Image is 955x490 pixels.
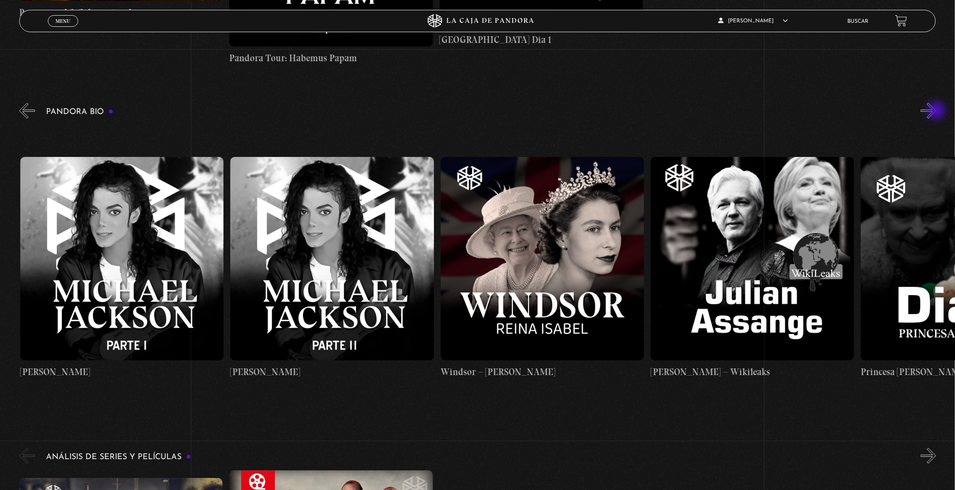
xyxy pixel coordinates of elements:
[921,448,936,464] button: Next
[46,453,191,461] h3: Análisis de series y películas
[441,125,644,410] a: Windsor – [PERSON_NAME]
[19,448,35,464] button: Previous
[230,365,433,379] h4: [PERSON_NAME]
[19,5,223,20] h4: Paranormal & Sobrenatural
[20,125,223,410] a: [PERSON_NAME]
[651,125,854,410] a: [PERSON_NAME] – Wikileaks
[229,51,433,65] h4: Pandora Tour: Habemus Papam
[440,19,643,47] h4: Pandora Tour: Conclave desde [GEOGRAPHIC_DATA] Dia 1
[719,18,788,24] span: [PERSON_NAME]
[230,125,433,410] a: [PERSON_NAME]
[441,365,644,379] h4: Windsor – [PERSON_NAME]
[46,108,114,116] h3: Pandora Bio
[847,19,868,24] a: Buscar
[651,365,854,379] h4: [PERSON_NAME] – Wikileaks
[895,15,907,27] a: View your shopping cart
[55,18,70,24] span: Menu
[19,103,35,118] button: Previous
[20,365,223,379] h4: [PERSON_NAME]
[921,103,936,118] button: Next
[53,26,74,32] span: Cerrar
